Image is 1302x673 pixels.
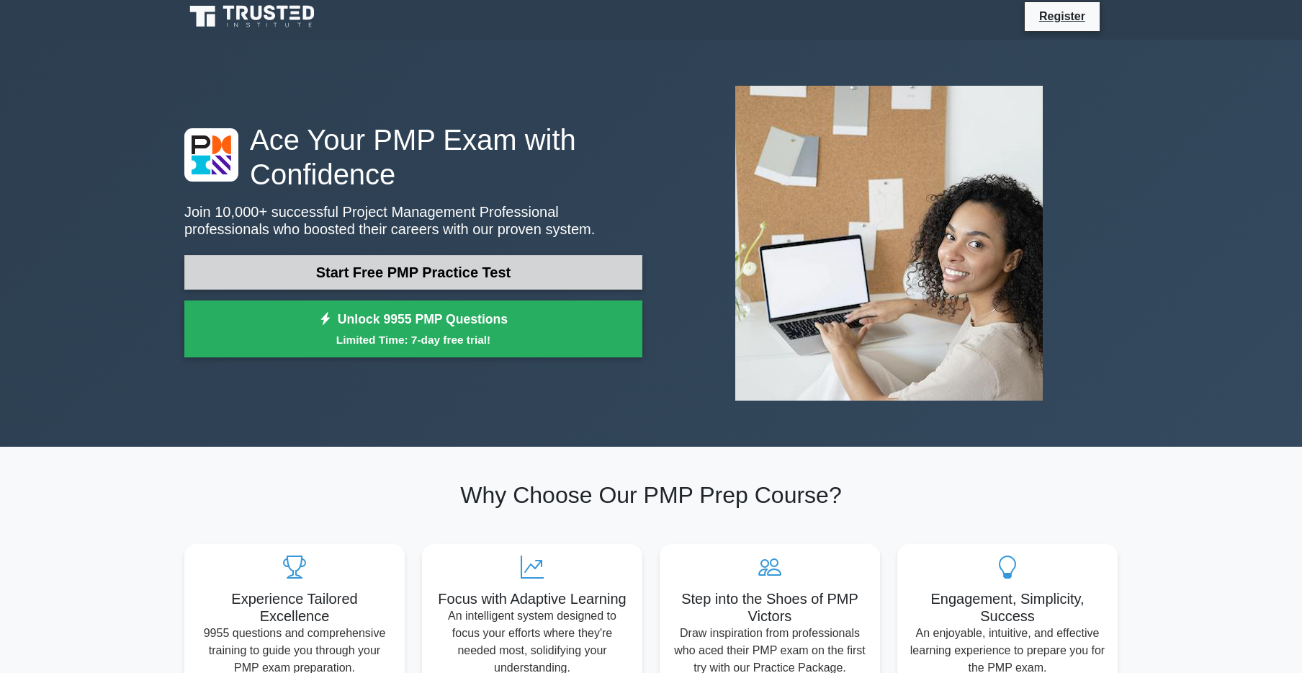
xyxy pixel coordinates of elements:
small: Limited Time: 7-day free trial! [202,331,624,348]
h5: Step into the Shoes of PMP Victors [671,590,868,625]
h1: Ace Your PMP Exam with Confidence [184,122,642,192]
p: Join 10,000+ successful Project Management Professional professionals who boosted their careers w... [184,203,642,238]
h5: Experience Tailored Excellence [196,590,393,625]
a: Unlock 9955 PMP QuestionsLimited Time: 7-day free trial! [184,300,642,358]
h2: Why Choose Our PMP Prep Course? [184,481,1118,509]
a: Register [1031,7,1094,25]
h5: Focus with Adaptive Learning [434,590,631,607]
a: Start Free PMP Practice Test [184,255,642,290]
h5: Engagement, Simplicity, Success [909,590,1106,625]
